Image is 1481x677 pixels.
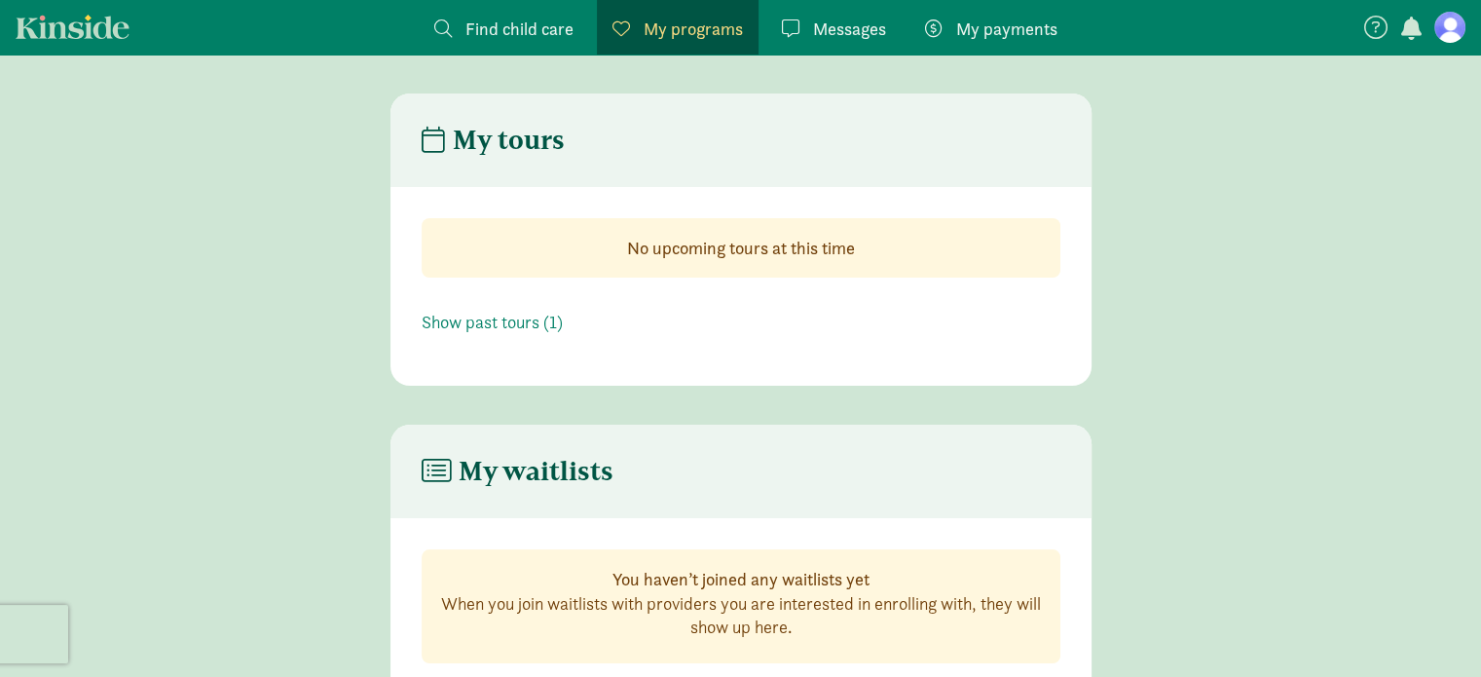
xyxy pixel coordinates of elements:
strong: You haven’t joined any waitlists yet [612,568,870,590]
span: Messages [813,16,886,42]
span: Find child care [465,16,574,42]
span: My programs [644,16,743,42]
strong: No upcoming tours at this time [627,237,855,259]
a: Kinside [16,15,130,39]
h4: My tours [422,125,565,156]
span: My payments [956,16,1057,42]
h4: My waitlists [422,456,613,487]
p: When you join waitlists with providers you are interested in enrolling with, they will show up here. [438,592,1044,639]
a: Show past tours (1) [422,311,563,333]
